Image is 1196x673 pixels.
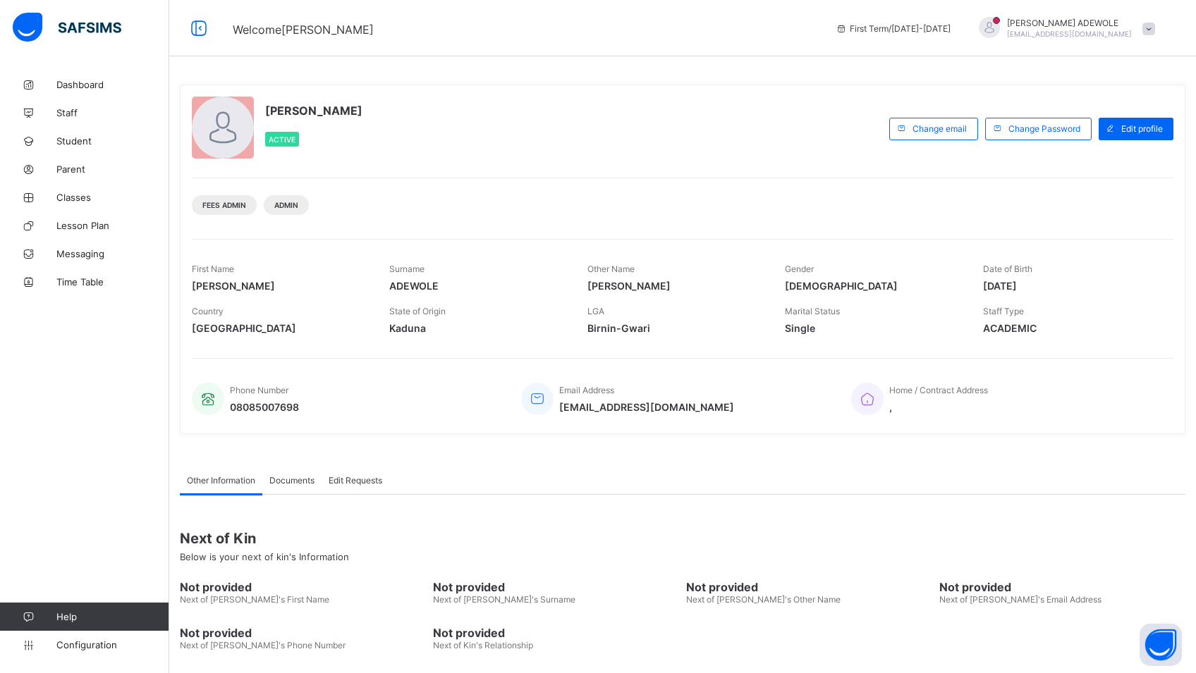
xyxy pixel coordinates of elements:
[1008,123,1080,134] span: Change Password
[56,192,169,203] span: Classes
[265,104,362,118] span: [PERSON_NAME]
[433,640,533,650] span: Next of Kin's Relationship
[1121,123,1163,134] span: Edit profile
[180,640,346,650] span: Next of [PERSON_NAME]'s Phone Number
[1007,18,1132,28] span: [PERSON_NAME] ADEWOLE
[180,551,349,562] span: Below is your next of kin's Information
[785,306,840,316] span: Marital Status
[389,264,425,274] span: Surname
[983,322,1159,334] span: ACADEMIC
[785,280,961,292] span: [DEMOGRAPHIC_DATA]
[433,594,575,605] span: Next of [PERSON_NAME]'s Surname
[180,594,329,605] span: Next of [PERSON_NAME]'s First Name
[56,639,169,650] span: Configuration
[192,306,224,316] span: Country
[939,580,1185,594] span: Not provided
[56,79,169,90] span: Dashboard
[13,13,121,42] img: safsims
[587,322,764,334] span: Birnin-Gwari
[230,401,299,413] span: 08085007698
[180,580,426,594] span: Not provided
[559,401,734,413] span: [EMAIL_ADDRESS][DOMAIN_NAME]
[389,280,566,292] span: ADEWOLE
[433,626,679,640] span: Not provided
[192,264,234,274] span: First Name
[983,264,1032,274] span: Date of Birth
[269,475,315,486] span: Documents
[192,280,368,292] span: [PERSON_NAME]
[269,135,295,144] span: Active
[274,201,298,209] span: Admin
[230,385,288,395] span: Phone Number
[983,280,1159,292] span: [DATE]
[180,530,1185,547] span: Next of Kin
[56,163,169,175] span: Parent
[686,580,932,594] span: Not provided
[180,626,426,640] span: Not provided
[587,306,604,316] span: LGA
[56,248,169,259] span: Messaging
[1140,624,1182,666] button: Open asap
[202,201,246,209] span: Fees Admin
[389,322,566,334] span: Kaduna
[889,401,988,413] span: ,
[559,385,614,395] span: Email Address
[56,107,169,118] span: Staff
[56,135,169,147] span: Student
[187,475,255,486] span: Other Information
[983,306,1024,316] span: Staff Type
[56,611,169,622] span: Help
[329,475,382,486] span: Edit Requests
[785,322,961,334] span: Single
[965,17,1162,40] div: OLUBUNMIADEWOLE
[56,220,169,231] span: Lesson Plan
[1007,30,1132,38] span: [EMAIL_ADDRESS][DOMAIN_NAME]
[233,23,374,37] span: Welcome [PERSON_NAME]
[939,594,1102,605] span: Next of [PERSON_NAME]'s Email Address
[836,23,951,34] span: session/term information
[686,594,841,605] span: Next of [PERSON_NAME]'s Other Name
[433,580,679,594] span: Not provided
[56,276,169,288] span: Time Table
[587,280,764,292] span: [PERSON_NAME]
[587,264,635,274] span: Other Name
[785,264,814,274] span: Gender
[389,306,446,316] span: State of Origin
[913,123,967,134] span: Change email
[192,322,368,334] span: [GEOGRAPHIC_DATA]
[889,385,988,395] span: Home / Contract Address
